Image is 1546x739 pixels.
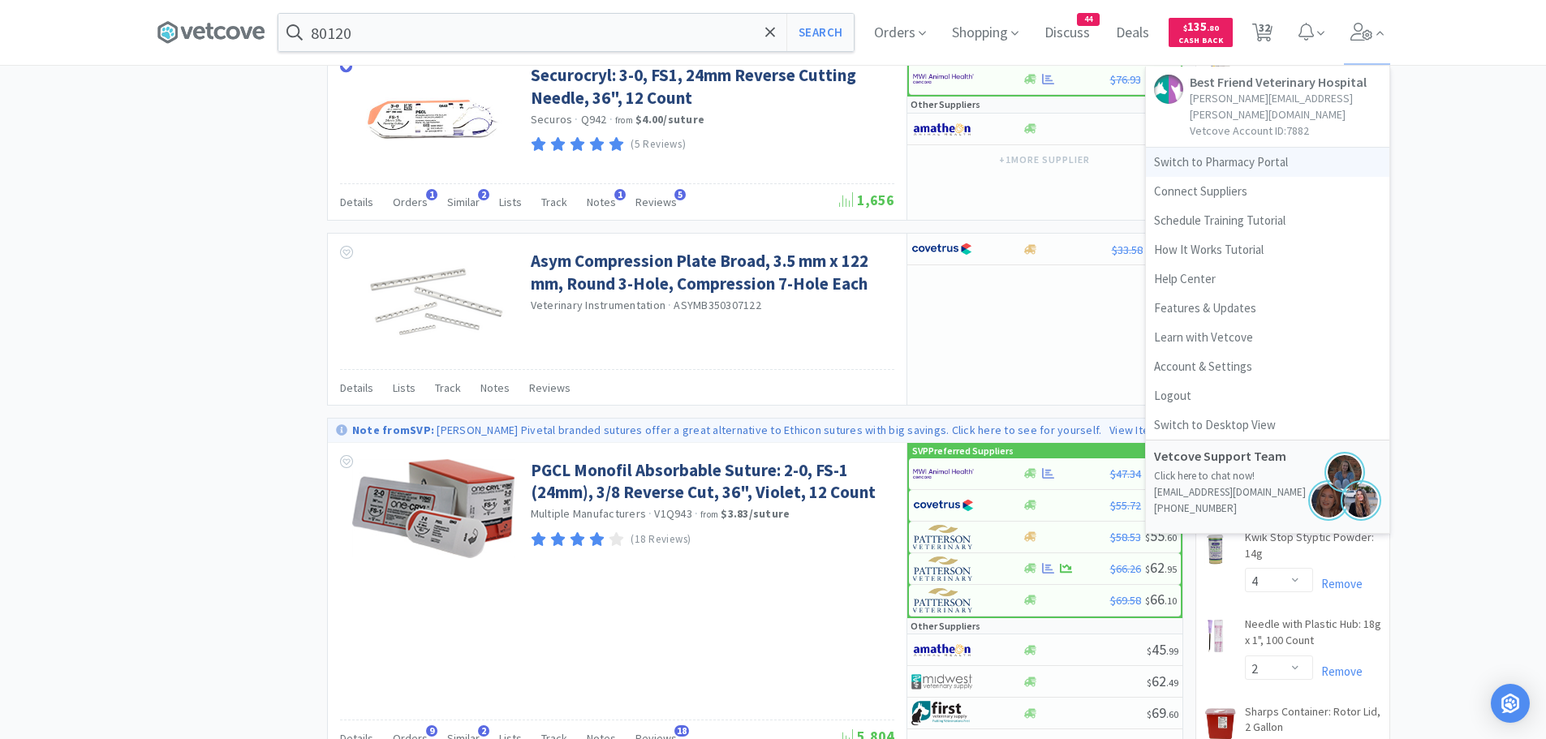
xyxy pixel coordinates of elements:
[700,509,718,520] span: from
[913,588,974,612] img: f5e969b455434c6296c6d81ef179fa71_3.png
[1109,26,1156,41] a: Deals
[913,462,974,486] img: f6b2451649754179b5b4e0c70c3f7cb0_2.png
[1146,148,1389,177] a: Switch to Pharmacy Portal
[1109,421,1174,439] p: View Items
[1110,530,1141,544] span: $58.53
[1146,235,1389,264] a: How It Works Tutorial
[1038,26,1096,41] a: Discuss44
[1145,558,1177,577] span: 62
[393,195,428,209] span: Orders
[352,459,515,559] img: 7d5dd7a5a1d34abab677b6a287a185ac_6904.png
[911,638,972,662] img: 3331a67d23dc422aa21b1ec98afbf632_11.png
[1178,37,1223,47] span: Cash Back
[1147,677,1152,689] span: $
[654,506,692,521] span: V1Q943
[426,725,437,737] span: 9
[1147,645,1152,657] span: $
[478,189,489,200] span: 2
[1110,593,1141,608] span: $69.58
[668,298,671,312] span: ·
[340,380,373,395] span: Details
[1147,703,1178,722] span: 69
[499,195,522,209] span: Lists
[531,64,890,109] a: Securocryl: 3-0, FS1, 24mm Reverse Cutting Needle, 36", 12 Count
[913,67,974,91] img: f6b2451649754179b5b4e0c70c3f7cb0_2.png
[1110,498,1141,513] span: $55.72
[991,148,1097,171] button: +1more supplier
[839,191,894,209] span: 1,656
[786,14,854,51] button: Search
[1145,595,1150,607] span: $
[1313,576,1363,591] a: Remove
[911,701,972,725] img: 67d67680309e4a0bb49a5ff0391dcc42_6.png
[1204,620,1226,652] img: 828d3ba5f7894b5a96d2a8ac42bce35e_10360.png
[1154,449,1316,464] h5: Vetcove Support Team
[1147,672,1178,690] span: 62
[615,114,633,126] span: from
[1245,617,1381,655] a: Needle with Plastic Hub: 18g x 1", 100 Count
[1183,19,1219,34] span: 135
[911,237,972,261] img: 77fca1acd8b6420a9015268ca798ef17_1.png
[1491,684,1530,723] div: Open Intercom Messenger
[1110,72,1141,87] span: $76.93
[1207,23,1219,33] span: . 80
[1341,480,1381,521] img: jenna.png
[1145,526,1177,545] span: 55
[435,380,461,395] span: Track
[912,443,1014,458] p: SVP Preferred Suppliers
[1246,28,1279,42] a: 32
[1183,23,1187,33] span: $
[1154,484,1381,501] p: [EMAIL_ADDRESS][DOMAIN_NAME]
[531,250,890,294] a: Asym Compression Plate Broad, 3.5 mm x 122 mm, Round 3-Hole, Compression 7-Hole Each
[1145,563,1150,575] span: $
[1147,708,1152,720] span: $
[1313,664,1363,679] a: Remove
[1146,410,1389,440] a: Switch to Desktop View
[531,298,666,312] a: Veterinary Instrumentation
[911,669,972,694] img: 4dd14cff54a648ac9e977f0c5da9bc2e_5.png
[1146,67,1389,148] a: Best Friend Veterinary Hospital[PERSON_NAME][EMAIL_ADDRESS][PERSON_NAME][DOMAIN_NAME]Vetcove Acco...
[913,525,974,549] img: f5e969b455434c6296c6d81ef179fa71_3.png
[1145,531,1150,544] span: $
[1146,381,1389,410] a: Logout
[581,112,607,127] span: Q942
[913,556,974,581] img: f5e969b455434c6296c6d81ef179fa71_3.png
[1166,708,1178,720] span: . 60
[531,506,647,521] a: Multiple Manufacturers
[447,195,480,209] span: Similar
[614,189,626,200] span: 1
[1169,11,1233,54] a: $135.80Cash Back
[1146,177,1389,206] a: Connect Suppliers
[426,189,437,200] span: 1
[631,531,691,548] p: (18 Reviews)
[635,112,704,127] strong: $4.00 / suture
[1190,122,1381,139] p: Vetcove Account ID: 7882
[1110,561,1141,576] span: $66.26
[1078,14,1099,25] span: 44
[721,506,790,521] strong: $3.83 / suture
[1190,90,1381,122] p: [PERSON_NAME][EMAIL_ADDRESS][PERSON_NAME][DOMAIN_NAME]
[1324,452,1365,492] img: ksen.png
[635,195,677,209] span: Reviews
[674,189,686,200] span: 5
[531,459,890,504] a: PGCL Monofil Absorbable Suture: 2-0, FS-1 (24mm), 3/8 Reverse Cut, 36", Violet, 12 Count
[437,423,1101,437] p: [PERSON_NAME] Pivetal branded sutures offer a great alternative to Ethicon sutures with big savin...
[1165,563,1177,575] span: . 95
[1308,480,1349,521] img: jules.png
[631,136,686,153] p: (5 Reviews)
[1146,206,1389,235] a: Schedule Training Tutorial
[911,117,972,141] img: 3331a67d23dc422aa21b1ec98afbf632_11.png
[363,64,503,170] img: 04a16a2c9fa94fb7a6286f085cbd48b4_410163.png
[1165,595,1177,607] span: . 10
[480,380,510,395] span: Notes
[674,725,689,737] span: 18
[1154,501,1381,517] p: [PHONE_NUMBER]
[1204,533,1228,565] img: b64cbf35039f4052b1a0299bf64470d0_11336.png
[1146,264,1389,294] a: Help Center
[541,195,567,209] span: Track
[1146,323,1389,352] a: Learn with Vetcove
[1145,590,1177,608] span: 66
[911,618,980,634] p: Other Suppliers
[1154,469,1255,483] a: Click here to chat now!
[1147,640,1178,659] span: 45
